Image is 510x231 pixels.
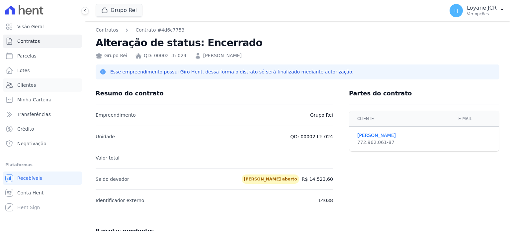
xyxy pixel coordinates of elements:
a: Conta Hent [3,186,82,199]
a: Clientes [3,78,82,92]
span: Crédito [17,126,34,132]
a: Contratos [3,35,82,48]
a: Contrato #4d6c7753 [135,27,184,34]
span: Clientes [17,82,36,88]
h3: Resumo do contrato [96,89,164,97]
a: Minha Carteira [3,93,82,106]
a: Contratos [96,27,118,34]
p: Saldo devedor [96,175,129,183]
p: Empreendimento [96,111,136,119]
div: Plataformas [5,161,79,169]
a: Transferências [3,108,82,121]
span: Negativação [17,140,46,147]
a: Recebíveis [3,172,82,185]
div: 772.962.061-87 [357,139,451,146]
p: R$ 14.523,60 [302,174,333,184]
a: Lotes [3,64,82,77]
div: Grupo Rei [96,52,127,59]
a: [PERSON_NAME] [357,132,451,139]
a: QD: 00002 LT: 024 [144,52,187,59]
a: Negativação [3,137,82,150]
th: Cliente [349,111,455,127]
a: Visão Geral [3,20,82,33]
span: Recebíveis [17,175,42,181]
a: Crédito [3,122,82,136]
p: Unidade [96,133,115,141]
span: Visão Geral [17,23,44,30]
p: Identificador externo [96,196,144,204]
a: Parcelas [3,49,82,62]
p: QD: 00002 LT: 024 [290,133,333,141]
button: Grupo Rei [96,4,142,17]
p: Loyane JCR [467,5,497,11]
span: Lotes [17,67,30,74]
span: Contratos [17,38,40,45]
p: Grupo Rei [310,111,333,119]
span: Minha Carteira [17,96,51,103]
nav: Breadcrumb [96,27,185,34]
h3: Partes do contrato [349,89,412,97]
span: [PERSON_NAME] aberto [242,174,299,184]
span: Parcelas [17,53,37,59]
span: LJ [454,8,458,13]
h2: Alteração de status: Encerrado [96,36,499,50]
p: 14038 [318,196,333,204]
nav: Breadcrumb [96,27,499,34]
th: E-mail [454,111,499,127]
p: Esse empreendimento possui Giro Hent, dessa forma o distrato só será finalizado mediante autoriza... [110,68,354,75]
p: Valor total [96,154,120,162]
button: LJ Loyane JCR Ver opções [444,1,510,20]
a: [PERSON_NAME] [203,52,242,59]
p: Ver opções [467,11,497,17]
span: Transferências [17,111,51,118]
span: Conta Hent [17,189,43,196]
